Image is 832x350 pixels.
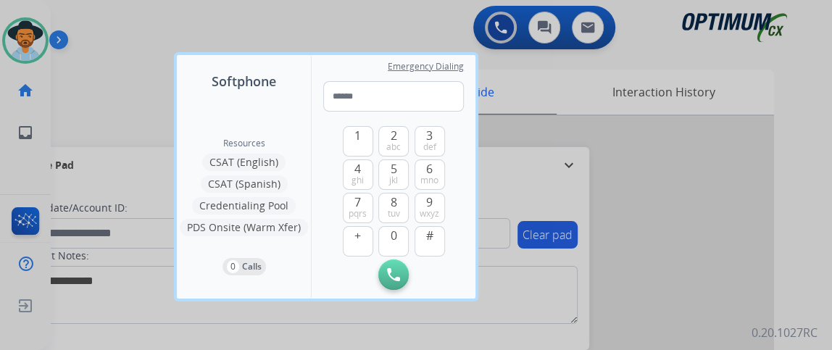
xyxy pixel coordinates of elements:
[212,71,276,91] span: Softphone
[354,160,361,178] span: 4
[192,197,296,214] button: Credentialing Pool
[343,159,373,190] button: 4ghi
[343,193,373,223] button: 7pqrs
[388,61,464,72] span: Emergency Dialing
[386,141,401,153] span: abc
[391,160,397,178] span: 5
[223,138,265,149] span: Resources
[378,126,409,157] button: 2abc
[387,268,400,281] img: call-button
[378,159,409,190] button: 5jkl
[388,208,400,220] span: tuv
[426,193,433,211] span: 9
[343,226,373,257] button: +
[415,226,445,257] button: #
[354,193,361,211] span: 7
[420,208,439,220] span: wxyz
[426,160,433,178] span: 6
[389,175,398,186] span: jkl
[426,227,433,244] span: #
[415,126,445,157] button: 3def
[423,141,436,153] span: def
[415,159,445,190] button: 6mno
[202,154,286,171] button: CSAT (English)
[351,175,364,186] span: ghi
[354,227,361,244] span: +
[415,193,445,223] button: 9wxyz
[426,127,433,144] span: 3
[343,126,373,157] button: 1
[201,175,288,193] button: CSAT (Spanish)
[391,227,397,244] span: 0
[378,193,409,223] button: 8tuv
[752,324,818,341] p: 0.20.1027RC
[420,175,438,186] span: mno
[354,127,361,144] span: 1
[227,260,239,273] p: 0
[180,219,308,236] button: PDS Onsite (Warm Xfer)
[222,258,266,275] button: 0Calls
[242,260,262,273] p: Calls
[391,193,397,211] span: 8
[378,226,409,257] button: 0
[349,208,367,220] span: pqrs
[391,127,397,144] span: 2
